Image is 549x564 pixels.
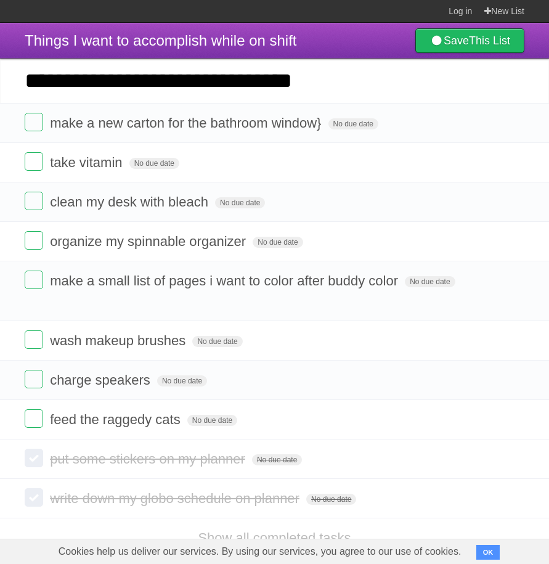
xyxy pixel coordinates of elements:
[50,273,401,288] span: make a small list of pages i want to color after buddy color
[253,237,303,248] span: No due date
[476,545,500,560] button: OK
[25,192,43,210] label: Done
[129,158,179,169] span: No due date
[46,539,474,564] span: Cookies help us deliver our services. By using our services, you agree to our use of cookies.
[50,412,184,427] span: feed the raggedy cats
[50,451,248,467] span: put some stickers on my planner
[50,234,249,249] span: organize my spinnable organizer
[405,276,455,287] span: No due date
[50,155,125,170] span: take vitamin
[252,454,302,465] span: No due date
[25,409,43,428] label: Done
[25,488,43,507] label: Done
[469,35,510,47] b: This List
[25,152,43,171] label: Done
[415,28,524,53] a: SaveThis List
[25,370,43,388] label: Done
[306,494,356,505] span: No due date
[215,197,265,208] span: No due date
[50,333,189,348] span: wash makeup brushes
[50,115,324,131] span: make a new carton for the bathroom window}
[198,530,351,546] a: Show all completed tasks
[157,375,207,386] span: No due date
[50,372,153,388] span: charge speakers
[192,336,242,347] span: No due date
[25,271,43,289] label: Done
[25,113,43,131] label: Done
[25,449,43,467] label: Done
[328,118,378,129] span: No due date
[25,32,297,49] span: Things I want to accomplish while on shift
[187,415,237,426] span: No due date
[50,194,211,210] span: clean my desk with bleach
[25,231,43,250] label: Done
[50,491,303,506] span: write down my globo schedule on planner
[25,330,43,349] label: Done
